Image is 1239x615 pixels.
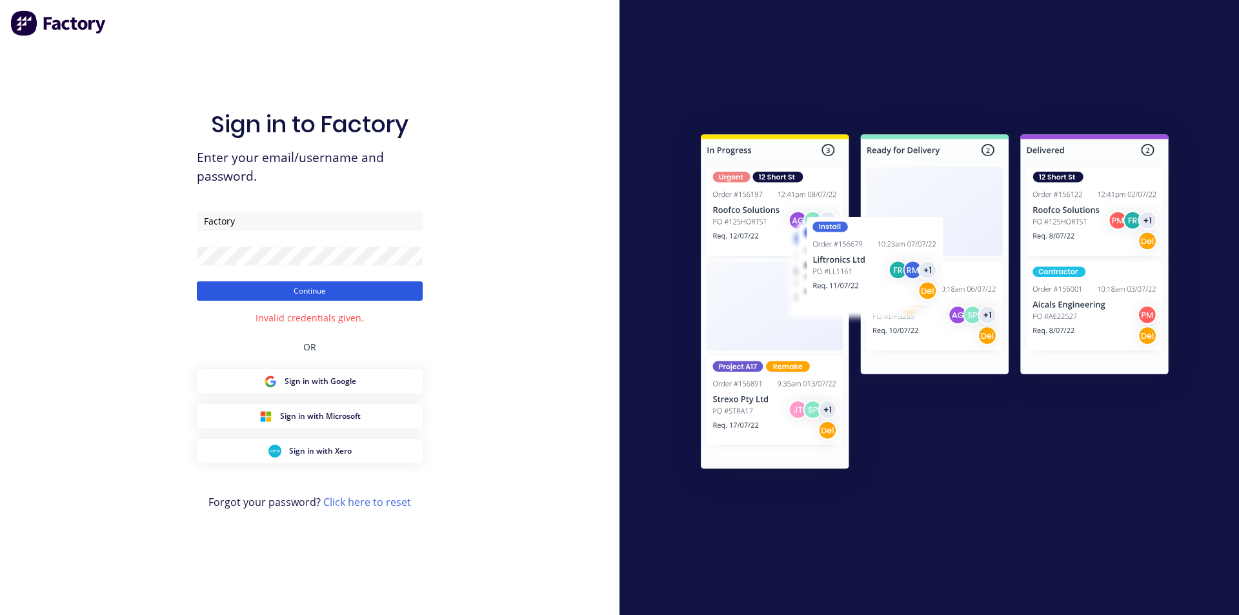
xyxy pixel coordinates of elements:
[323,495,411,509] a: Click here to reset
[303,325,316,369] div: OR
[197,404,423,428] button: Microsoft Sign inSign in with Microsoft
[264,375,277,388] img: Google Sign in
[268,445,281,458] img: Xero Sign in
[672,108,1197,499] img: Sign in
[197,281,423,301] button: Continue
[10,10,107,36] img: Factory
[197,212,423,231] input: Email/Username
[208,494,411,510] span: Forgot your password?
[211,110,408,138] h1: Sign in to Factory
[197,369,423,394] button: Google Sign inSign in with Google
[259,410,272,423] img: Microsoft Sign in
[289,445,352,457] span: Sign in with Xero
[197,148,423,186] span: Enter your email/username and password.
[197,439,423,463] button: Xero Sign inSign in with Xero
[285,376,356,387] span: Sign in with Google
[280,410,361,422] span: Sign in with Microsoft
[256,311,364,325] div: Invalid credentials given.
